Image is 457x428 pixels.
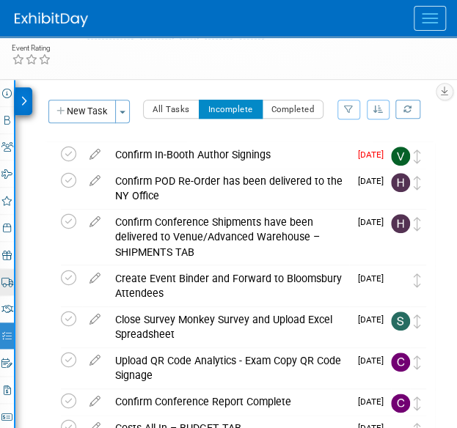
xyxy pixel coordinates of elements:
i: Move task [414,273,421,287]
button: Menu [414,6,446,31]
div: Upload QR Code Analytics - Exam Copy QR Code Signage [108,348,349,388]
a: edit [82,215,108,229]
button: Incomplete [199,100,263,119]
img: Veronica Dove [391,147,410,166]
div: Confirm Conference Shipments have been delivered to Venue/Advanced Warehouse – SHIPMENTS TAB [108,210,349,265]
div: Confirm In-Booth Author Signings [108,142,349,167]
button: Completed [262,100,324,119]
a: edit [82,148,108,161]
i: Move task [414,217,421,231]
a: edit [82,313,108,326]
img: Christine Ritchlin [391,353,410,372]
img: Anne Weston [391,270,410,289]
span: [DATE] [358,396,391,407]
div: Close Survey Monkey Survey and Upload Excel Spreadsheet [108,307,349,347]
img: Samantha Klein [391,311,410,331]
div: Create Event Binder and Forward to Bloomsbury Attendees [108,266,349,306]
span: [DATE] [358,176,391,186]
img: Chris Ciccocelli [391,394,410,413]
i: Move task [414,150,421,163]
div: Confirm POD Re-Order has been delivered to the NY Office [108,169,349,209]
span: [DATE] [358,314,391,325]
img: ExhibitDay [15,12,88,27]
a: Refresh [395,100,420,119]
i: Move task [414,176,421,190]
span: [DATE] [358,273,391,284]
span: [DATE] [358,355,391,366]
a: edit [82,395,108,408]
span: [DATE] [358,150,391,160]
a: edit [82,354,108,367]
img: Hannah Siegel [391,214,410,233]
img: Hannah Siegel [391,173,410,192]
a: edit [82,174,108,188]
i: Move task [414,396,421,410]
div: Confirm Conference Report Complete [108,389,349,414]
i: Move task [414,314,421,328]
div: Event Rating [12,45,51,52]
button: All Tasks [143,100,200,119]
button: New Task [48,100,116,123]
i: Move task [414,355,421,369]
span: [DATE] [358,217,391,227]
a: edit [82,272,108,285]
